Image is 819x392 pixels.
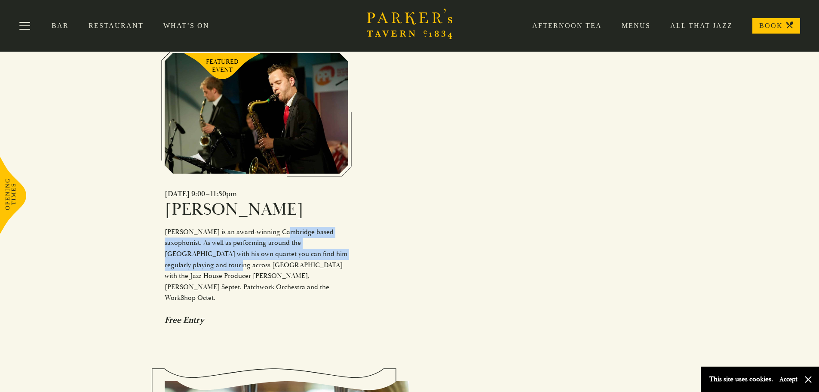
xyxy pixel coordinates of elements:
[165,199,348,220] h6: [PERSON_NAME]
[779,375,798,383] button: Accept
[804,375,813,384] button: Close and accept
[165,227,348,304] div: [PERSON_NAME] is an award-winning Cambridge based saxophonist. As well as performing around the [...
[165,315,348,325] div: Free Entry
[205,58,239,74] span: FEATURED EVENT
[709,373,773,386] p: This site uses cookies.
[165,189,348,199] div: [DATE] 9:00–11:30pm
